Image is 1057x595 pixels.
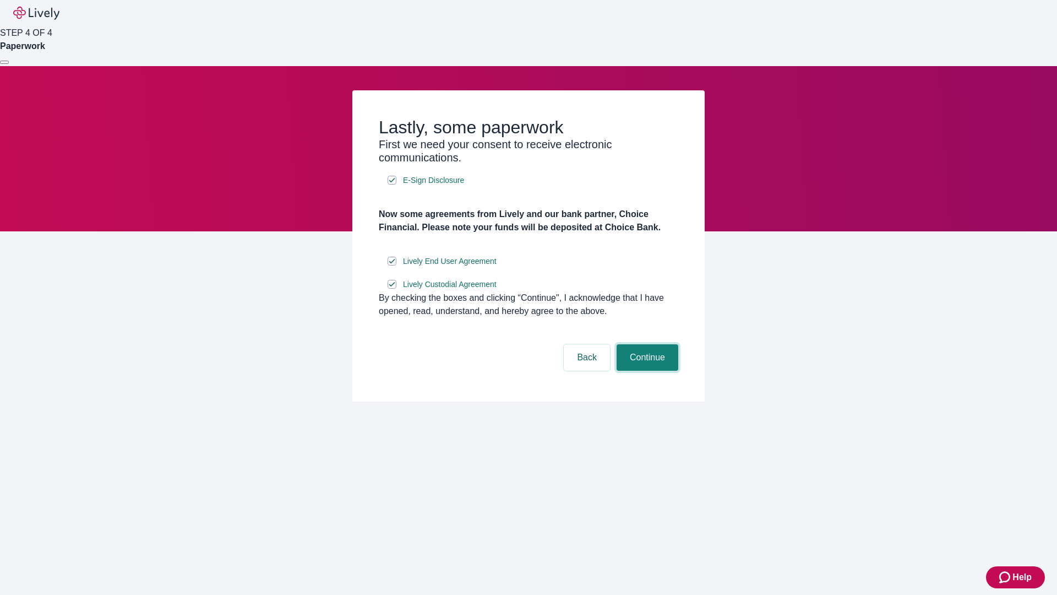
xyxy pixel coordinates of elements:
a: e-sign disclosure document [401,278,499,291]
span: Lively End User Agreement [403,256,497,267]
img: Lively [13,7,59,20]
a: e-sign disclosure document [401,174,466,187]
svg: Zendesk support icon [999,571,1012,584]
div: By checking the boxes and clicking “Continue", I acknowledge that I have opened, read, understand... [379,291,678,318]
h2: Lastly, some paperwork [379,117,678,138]
span: E-Sign Disclosure [403,175,464,186]
a: e-sign disclosure document [401,255,499,268]
h3: First we need your consent to receive electronic communications. [379,138,678,164]
span: Help [1012,571,1032,584]
span: Lively Custodial Agreement [403,279,497,290]
button: Zendesk support iconHelp [986,566,1045,588]
button: Back [564,344,610,371]
button: Continue [617,344,678,371]
h4: Now some agreements from Lively and our bank partner, Choice Financial. Please note your funds wi... [379,208,678,234]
